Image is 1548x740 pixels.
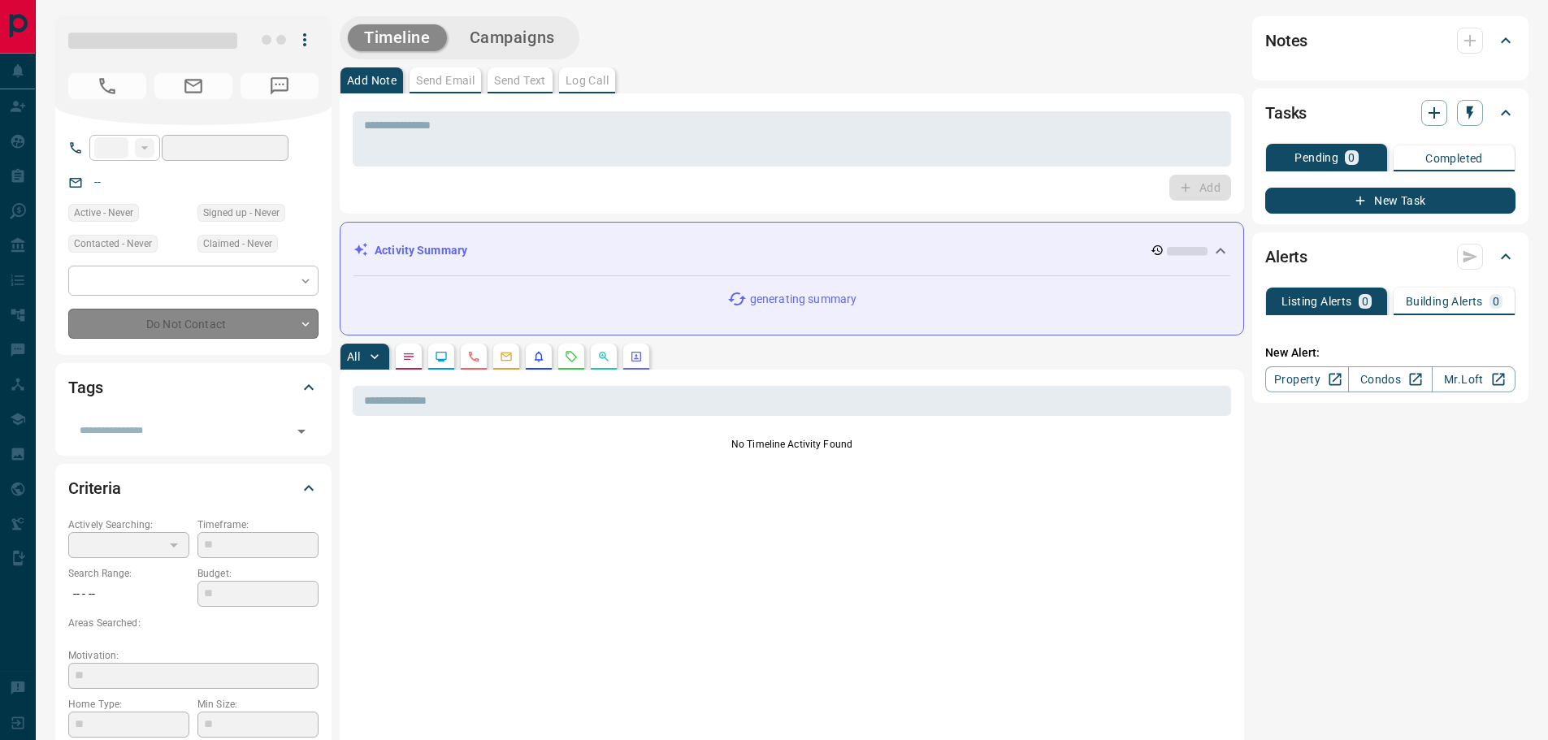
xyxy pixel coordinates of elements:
p: -- - -- [68,581,189,608]
svg: Requests [565,350,578,363]
p: Motivation: [68,648,319,663]
svg: Opportunities [597,350,610,363]
p: 0 [1348,152,1355,163]
p: Areas Searched: [68,616,319,630]
p: Building Alerts [1406,296,1483,307]
p: Budget: [197,566,319,581]
span: No Number [241,73,319,99]
svg: Lead Browsing Activity [435,350,448,363]
span: Signed up - Never [203,205,280,221]
p: Search Range: [68,566,189,581]
div: Notes [1265,21,1515,60]
p: Timeframe: [197,517,319,532]
a: Condos [1348,366,1432,392]
button: New Task [1265,188,1515,214]
p: Min Size: [197,697,319,712]
p: 0 [1362,296,1368,307]
svg: Notes [402,350,415,363]
svg: Agent Actions [630,350,643,363]
div: Alerts [1265,237,1515,276]
p: Activity Summary [375,242,467,259]
div: Tags [68,368,319,407]
span: Contacted - Never [74,236,152,252]
h2: Alerts [1265,244,1307,270]
h2: Tags [68,374,102,400]
p: Actively Searching: [68,517,189,532]
div: Activity Summary [353,236,1230,266]
h2: Tasks [1265,100,1307,126]
span: Active - Never [74,205,133,221]
div: Do Not Contact [68,309,319,339]
span: Claimed - Never [203,236,272,252]
p: generating summary [750,291,856,308]
p: Pending [1294,152,1338,163]
p: Add Note [347,75,397,86]
p: All [347,351,360,362]
a: -- [94,175,101,188]
div: Criteria [68,469,319,508]
h2: Notes [1265,28,1307,54]
p: Home Type: [68,697,189,712]
span: No Number [68,73,146,99]
p: No Timeline Activity Found [353,437,1231,452]
svg: Emails [500,350,513,363]
p: Completed [1425,153,1483,164]
a: Mr.Loft [1432,366,1515,392]
p: 0 [1493,296,1499,307]
svg: Listing Alerts [532,350,545,363]
button: Timeline [348,24,447,51]
svg: Calls [467,350,480,363]
p: Listing Alerts [1281,296,1352,307]
button: Campaigns [453,24,571,51]
button: Open [290,420,313,443]
p: New Alert: [1265,344,1515,361]
h2: Criteria [68,475,121,501]
span: No Email [154,73,232,99]
div: Tasks [1265,93,1515,132]
a: Property [1265,366,1349,392]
